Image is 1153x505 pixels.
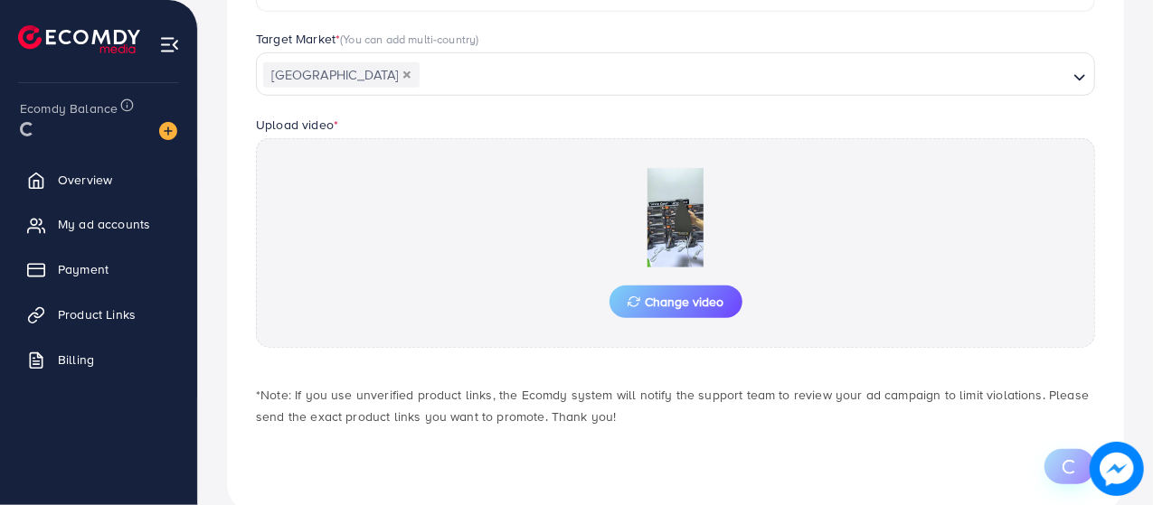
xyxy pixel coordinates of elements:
[263,62,420,88] span: [GEOGRAPHIC_DATA]
[159,122,177,140] img: image
[58,260,109,278] span: Payment
[58,171,112,189] span: Overview
[14,206,184,242] a: My ad accounts
[628,295,724,308] span: Change video
[256,30,479,48] label: Target Market
[256,384,1095,427] p: *Note: If you use unverified product links, the Ecomdy system will notify the support team to rev...
[421,61,1066,89] input: Search for option
[14,251,184,287] a: Payment
[1090,442,1144,496] img: image
[58,351,94,369] span: Billing
[18,25,140,53] img: logo
[585,168,766,267] img: Preview Image
[159,34,180,55] img: menu
[256,116,338,134] label: Upload video
[14,296,184,332] a: Product Links
[14,341,184,378] a: Billing
[256,52,1095,96] div: Search for option
[340,31,478,47] span: (You can add multi-country)
[14,162,184,198] a: Overview
[610,285,742,318] button: Change video
[20,99,118,117] span: Ecomdy Balance
[58,305,136,323] span: Product Links
[58,215,150,233] span: My ad accounts
[402,70,411,79] button: Deselect Pakistan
